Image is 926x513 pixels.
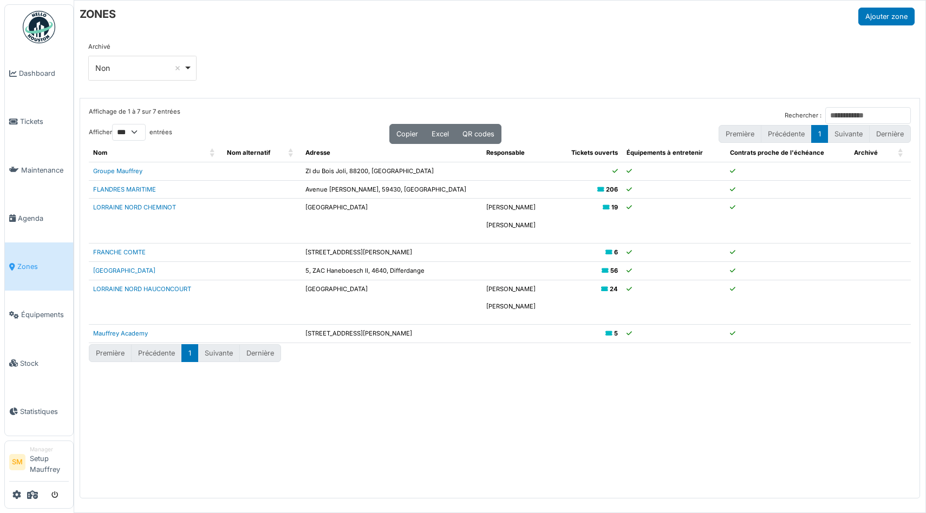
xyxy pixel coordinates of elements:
[30,445,69,453] div: Manager
[93,186,156,193] a: FLANDRES MARITIME
[89,344,281,362] nav: pagination
[227,149,270,156] span: Nom alternatif
[614,248,618,256] b: 6
[89,107,180,124] div: Affichage de 1 à 7 sur 7 entrées
[614,330,618,337] b: 5
[486,221,550,230] p: [PERSON_NAME]
[5,387,73,436] a: Statistiques
[455,124,501,144] button: QR codes
[17,261,69,272] span: Zones
[30,445,69,479] li: Setup Mauffrey
[305,149,330,156] span: Adresse
[9,454,25,470] li: SM
[93,285,191,293] a: LORRAINE NORD HAUCONCOURT
[611,203,618,211] b: 19
[719,125,911,143] nav: pagination
[5,339,73,387] a: Stock
[88,42,110,51] label: Archivé
[19,68,69,78] span: Dashboard
[93,330,148,337] a: Mauffrey Academy
[571,149,618,156] span: Tickets ouverts
[898,144,904,162] span: Archivé: Activate to sort
[301,199,482,244] td: [GEOGRAPHIC_DATA]
[301,243,482,261] td: [STREET_ADDRESS][PERSON_NAME]
[811,125,828,143] button: 1
[20,406,69,417] span: Statistiques
[5,97,73,146] a: Tickets
[610,267,618,274] b: 56
[606,186,618,193] b: 206
[95,62,184,74] div: Non
[486,149,525,156] span: Responsable
[301,325,482,343] td: [STREET_ADDRESS][PERSON_NAME]
[301,280,482,325] td: [GEOGRAPHIC_DATA]
[181,344,198,362] button: 1
[93,203,176,211] a: LORRAINE NORD CHEMINOT
[20,116,69,127] span: Tickets
[396,130,418,138] span: Copier
[301,162,482,180] td: ZI du Bois Joli, 88200, [GEOGRAPHIC_DATA]
[5,49,73,97] a: Dashboard
[389,124,425,144] button: Copier
[432,130,449,138] span: Excel
[21,310,69,320] span: Équipements
[486,203,550,212] p: [PERSON_NAME]
[18,213,69,223] span: Agenda
[23,11,55,43] img: Badge_color-CXgf-gQk.svg
[210,144,216,162] span: Nom: Activate to sort
[93,167,142,175] a: Groupe Mauffrey
[730,149,824,156] span: Contrats proche de l'échéance
[301,180,482,199] td: Avenue [PERSON_NAME], 59430, [GEOGRAPHIC_DATA]
[785,111,821,120] label: Rechercher :
[80,8,116,21] h6: ZONES
[93,149,107,156] span: Nom
[854,149,878,156] span: Archivé
[486,302,550,311] p: [PERSON_NAME]
[93,248,146,256] a: FRANCHE COMTE
[9,445,69,482] a: SM ManagerSetup Mauffrey
[610,285,618,293] b: 24
[486,285,550,294] p: [PERSON_NAME]
[462,130,494,138] span: QR codes
[627,149,703,156] span: Équipements à entretenir
[89,124,172,141] label: Afficher entrées
[172,63,183,74] button: Remove item: 'false'
[288,144,295,162] span: Nom alternatif: Activate to sort
[112,124,146,141] select: Afficherentrées
[5,146,73,194] a: Maintenance
[301,261,482,280] td: 5, ZAC Haneboesch II, 4640, Differdange
[5,291,73,339] a: Équipements
[425,124,456,144] button: Excel
[93,267,155,274] a: [GEOGRAPHIC_DATA]
[21,165,69,175] span: Maintenance
[858,8,915,25] button: Ajouter zone
[5,242,73,291] a: Zones
[20,358,69,369] span: Stock
[5,194,73,242] a: Agenda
